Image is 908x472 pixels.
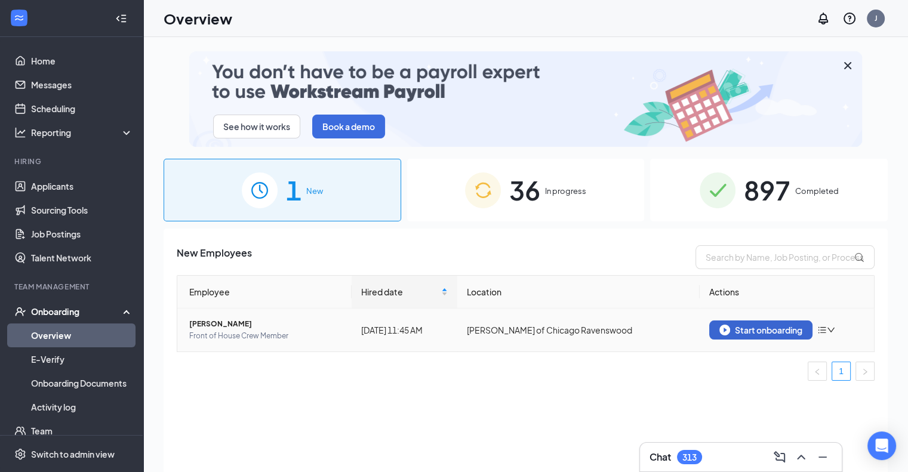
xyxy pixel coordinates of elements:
svg: ComposeMessage [772,450,787,464]
div: Onboarding [31,306,123,317]
button: See how it works [213,115,300,138]
span: 897 [744,169,790,211]
input: Search by Name, Job Posting, or Process [695,245,875,269]
a: E-Verify [31,347,133,371]
div: Start onboarding [719,325,802,335]
button: Book a demo [312,115,385,138]
svg: UserCheck [14,306,26,317]
li: Next Page [855,362,875,381]
span: New [306,185,323,197]
a: Talent Network [31,246,133,270]
a: Scheduling [31,97,133,121]
span: Hired date [361,285,439,298]
span: right [861,368,869,375]
td: [PERSON_NAME] of Chicago Ravenswood [457,309,700,351]
svg: Notifications [816,11,830,26]
svg: ChevronUp [794,450,808,464]
span: 1 [286,169,301,211]
a: Sourcing Tools [31,198,133,222]
div: J [875,13,878,23]
svg: Settings [14,448,26,460]
h3: Chat [650,451,671,464]
button: ChevronUp [792,448,811,467]
svg: Cross [841,58,855,73]
div: Reporting [31,127,134,138]
li: Previous Page [808,362,827,381]
a: Home [31,49,133,73]
span: New Employees [177,245,252,269]
span: In progress [545,185,586,197]
div: Switch to admin view [31,448,115,460]
svg: Minimize [815,450,830,464]
button: right [855,362,875,381]
a: Messages [31,73,133,97]
div: Open Intercom Messenger [867,431,896,460]
span: down [827,326,835,334]
a: Overview [31,323,133,347]
a: Job Postings [31,222,133,246]
li: 1 [832,362,851,381]
img: payroll-small.gif [189,51,862,147]
div: [DATE] 11:45 AM [361,323,448,337]
svg: Collapse [115,13,127,24]
svg: WorkstreamLogo [13,12,25,24]
th: Actions [700,276,874,309]
svg: Analysis [14,127,26,138]
span: bars [817,325,827,335]
button: Minimize [813,448,832,467]
svg: QuestionInfo [842,11,857,26]
a: Team [31,419,133,443]
div: Team Management [14,282,131,292]
button: ComposeMessage [770,448,789,467]
th: Employee [177,276,352,309]
span: [PERSON_NAME] [189,318,342,330]
th: Location [457,276,700,309]
span: 36 [509,169,540,211]
button: left [808,362,827,381]
button: Start onboarding [709,320,812,340]
span: left [814,368,821,375]
div: Hiring [14,156,131,166]
span: Front of House Crew Member [189,330,342,342]
a: Applicants [31,174,133,198]
h1: Overview [164,8,232,29]
div: 313 [682,452,697,462]
a: 1 [832,362,850,380]
a: Onboarding Documents [31,371,133,395]
a: Activity log [31,395,133,419]
span: Completed [795,185,839,197]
